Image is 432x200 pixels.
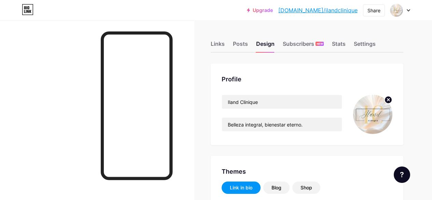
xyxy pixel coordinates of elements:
div: Profile [222,75,392,84]
input: Name [222,95,342,109]
span: NEW [317,42,323,46]
div: Stats [332,40,346,52]
div: Share [367,7,380,14]
div: Link in bio [230,184,252,191]
div: Blog [271,184,281,191]
img: ilandclinique [390,4,403,17]
div: Subscribers [283,40,324,52]
div: Settings [354,40,376,52]
div: Design [256,40,275,52]
div: Themes [222,167,392,176]
input: Bio [222,118,342,131]
div: Posts [233,40,248,52]
a: [DOMAIN_NAME]/ilandclinique [278,6,358,14]
div: Shop [301,184,312,191]
div: Links [211,40,225,52]
img: ilandclinique [353,95,392,134]
a: Upgrade [247,8,273,13]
